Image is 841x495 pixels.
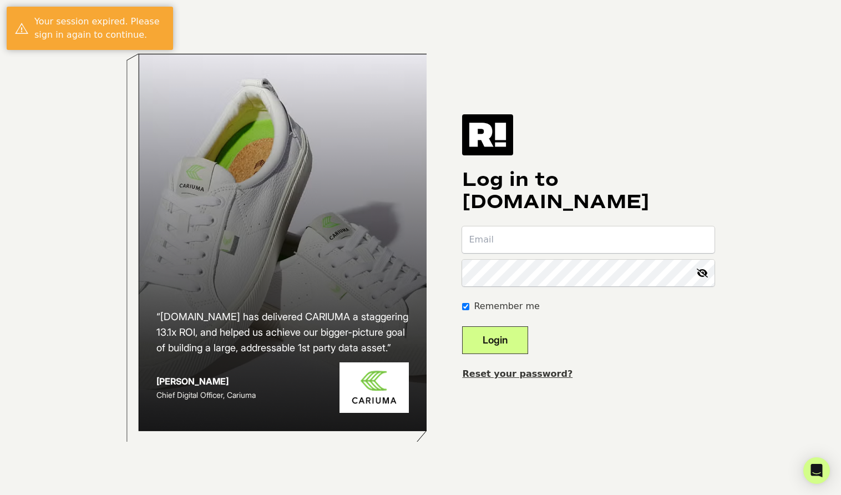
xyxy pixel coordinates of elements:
[156,390,256,400] span: Chief Digital Officer, Cariuma
[156,376,229,387] strong: [PERSON_NAME]
[462,368,573,379] a: Reset your password?
[34,15,165,42] div: Your session expired. Please sign in again to continue.
[462,326,528,354] button: Login
[462,114,513,155] img: Retention.com
[462,169,715,213] h1: Log in to [DOMAIN_NAME]
[474,300,539,313] label: Remember me
[340,362,409,413] img: Cariuma
[156,309,409,356] h2: “[DOMAIN_NAME] has delivered CARIUMA a staggering 13.1x ROI, and helped us achieve our bigger-pic...
[803,457,830,484] div: Open Intercom Messenger
[462,226,715,253] input: Email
